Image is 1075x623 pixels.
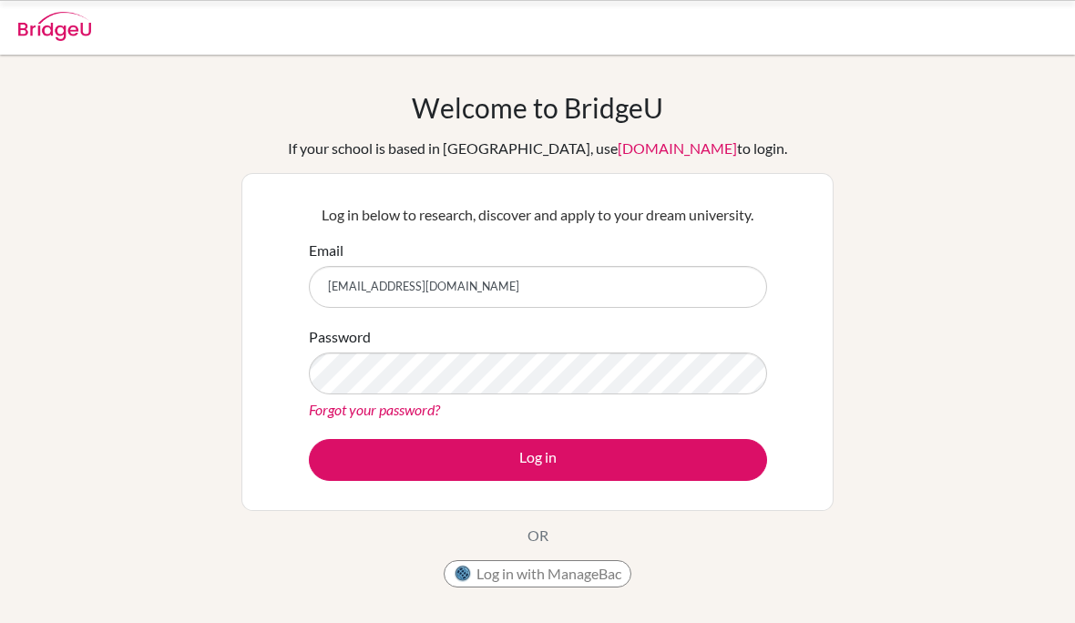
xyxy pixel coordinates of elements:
[527,525,548,546] p: OR
[18,12,91,41] img: Bridge-U
[412,91,663,124] h1: Welcome to BridgeU
[288,138,787,159] div: If your school is based in [GEOGRAPHIC_DATA], use to login.
[309,326,371,348] label: Password
[444,560,631,587] button: Log in with ManageBac
[618,139,737,157] a: [DOMAIN_NAME]
[309,240,343,261] label: Email
[309,439,767,481] button: Log in
[309,401,440,418] a: Forgot your password?
[309,204,767,226] p: Log in below to research, discover and apply to your dream university.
